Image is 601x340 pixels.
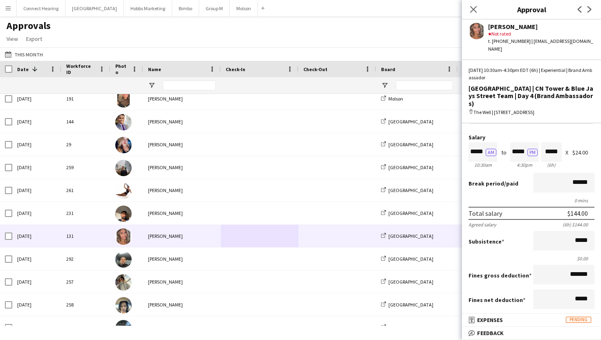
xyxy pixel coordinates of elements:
[61,179,110,201] div: 261
[469,296,525,304] label: Fines net deduction
[381,164,433,170] a: [GEOGRAPHIC_DATA]
[510,162,539,168] div: 4:30pm
[381,302,433,308] a: [GEOGRAPHIC_DATA]
[115,228,132,245] img: Danielle Hreljac
[148,82,155,89] button: Open Filter Menu
[115,137,132,153] img: Cindy Applegath
[469,85,594,107] div: [GEOGRAPHIC_DATA] | CN Tower & Blue Jays Street Team | Day 4 (Brand Ambassadors)
[388,187,433,193] span: [GEOGRAPHIC_DATA]
[115,91,132,107] img: Vanessa Bernard
[143,293,221,316] div: [PERSON_NAME]
[388,324,433,331] span: [GEOGRAPHIC_DATA]
[388,119,433,125] span: [GEOGRAPHIC_DATA]
[65,0,124,16] button: [GEOGRAPHIC_DATA]
[230,0,258,16] button: Molson
[527,149,538,156] button: PM
[381,279,433,285] a: [GEOGRAPHIC_DATA]
[565,150,568,156] div: X
[115,160,132,176] img: Bhuvnesh Bhardwaj
[66,63,96,75] span: Workforce ID
[61,271,110,293] div: 257
[26,35,42,42] span: Export
[143,248,221,270] div: [PERSON_NAME]
[23,34,45,44] a: Export
[12,202,61,224] div: [DATE]
[148,66,161,72] span: Name
[469,197,594,204] div: 0 mins
[61,133,110,156] div: 29
[61,316,110,339] div: 262
[469,180,504,187] span: Break period
[469,272,531,279] label: Fines gross deduction
[61,225,110,247] div: 131
[7,35,18,42] span: View
[469,162,497,168] div: 10:30am
[388,233,433,239] span: [GEOGRAPHIC_DATA]
[388,302,433,308] span: [GEOGRAPHIC_DATA]
[567,209,588,217] div: $144.00
[381,66,395,72] span: Board
[12,156,61,179] div: [DATE]
[12,87,61,110] div: [DATE]
[488,23,594,30] div: [PERSON_NAME]
[115,206,132,222] img: Amandeep Singh
[17,0,65,16] button: Connect Hearing
[566,317,591,323] span: Pending
[469,134,594,141] label: Salary
[572,150,594,156] div: $24.00
[199,0,230,16] button: Group M
[469,180,518,187] label: /paid
[143,202,221,224] div: [PERSON_NAME]
[488,38,594,52] div: t. [PHONE_NUMBER] | [EMAIL_ADDRESS][DOMAIN_NAME]
[115,251,132,268] img: Abdullatif Alshawaf
[488,30,594,38] div: Not rated
[381,96,403,102] a: Molson
[486,149,496,156] button: AM
[388,141,433,148] span: [GEOGRAPHIC_DATA]
[143,225,221,247] div: [PERSON_NAME]
[124,0,172,16] button: Hobbs Marketing
[163,81,216,90] input: Name Filter Input
[143,110,221,133] div: [PERSON_NAME]
[462,314,601,326] mat-expansion-panel-header: ExpensesPending
[12,248,61,270] div: [DATE]
[12,316,61,339] div: [DATE]
[3,49,45,59] button: This Month
[501,150,507,156] div: to
[143,271,221,293] div: [PERSON_NAME]
[143,179,221,201] div: [PERSON_NAME]
[61,202,110,224] div: 231
[12,110,61,133] div: [DATE]
[143,133,221,156] div: [PERSON_NAME]
[388,210,433,216] span: [GEOGRAPHIC_DATA]
[477,329,504,337] span: Feedback
[469,255,594,262] div: $0.00
[61,293,110,316] div: 258
[115,183,132,199] img: Sanvi Arora
[115,297,132,313] img: Azam Abdalla
[469,67,594,81] div: [DATE] 10:30am-4:30pm EDT (6h) | Experiential | Brand Ambassador
[61,87,110,110] div: 191
[115,63,128,75] span: Photo
[115,274,132,291] img: Mohammed ALhadi
[381,324,433,331] a: [GEOGRAPHIC_DATA]
[12,225,61,247] div: [DATE]
[469,238,504,245] label: Subsistence
[12,293,61,316] div: [DATE]
[115,114,132,130] img: Marvin Lara
[303,66,327,72] span: Check-Out
[226,66,245,72] span: Check-In
[17,66,29,72] span: Date
[388,96,403,102] span: Molson
[143,316,221,339] div: [EMAIL_ADDRESS][DOMAIN_NAME] [PERSON_NAME]
[12,271,61,293] div: [DATE]
[3,34,21,44] a: View
[388,164,433,170] span: [GEOGRAPHIC_DATA]
[61,110,110,133] div: 144
[469,109,594,116] div: The Well | [STREET_ADDRESS]
[541,162,562,168] div: 6h
[381,187,433,193] a: [GEOGRAPHIC_DATA]
[143,87,221,110] div: [PERSON_NAME]
[381,141,433,148] a: [GEOGRAPHIC_DATA]
[462,4,601,15] h3: Approval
